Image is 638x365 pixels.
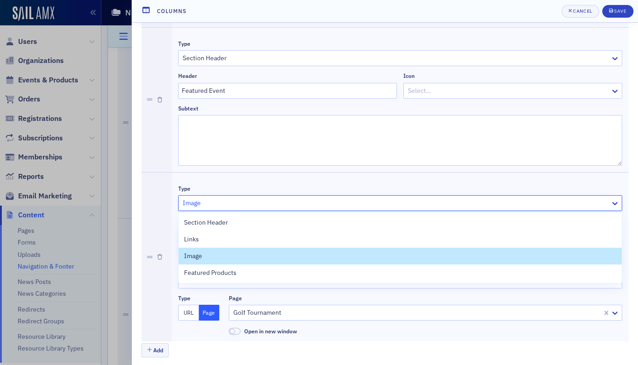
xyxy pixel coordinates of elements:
div: Type [178,40,190,47]
div: Cancel [573,9,592,14]
span: Links [184,235,199,244]
span: Open in new window [229,328,241,335]
h4: Columns [157,7,187,15]
div: Subtext [178,105,198,112]
div: Save [614,9,626,14]
div: Type [178,185,190,192]
button: URL [178,305,199,321]
span: Image [184,251,202,261]
span: Section Header [184,218,228,227]
button: Add [142,343,169,357]
button: Page [199,305,220,321]
span: Open in new window [244,327,297,335]
div: Type [178,295,190,302]
div: Header [178,72,197,79]
button: Save [602,5,633,18]
div: Page [229,295,242,302]
span: Featured Products [184,268,236,278]
button: Cancel [562,5,599,18]
div: Icon [403,72,415,79]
